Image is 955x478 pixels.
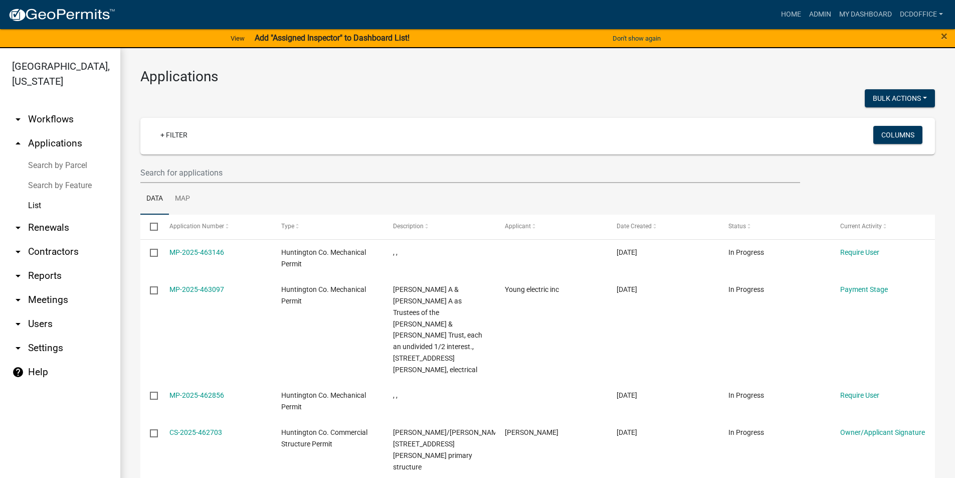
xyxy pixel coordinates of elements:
i: arrow_drop_down [12,342,24,354]
span: Description [393,223,424,230]
i: arrow_drop_down [12,222,24,234]
span: Spahr, Keith A & Barbara A as Trustees of the Keith A Spahr & Barbara A Spahr Trust, each an undi... [393,285,482,373]
button: Close [941,30,947,42]
span: Current Activity [840,223,882,230]
a: Home [777,5,805,24]
span: Huntington Co. Mechanical Permit [281,285,366,305]
datatable-header-cell: Select [140,215,159,239]
a: Require User [840,248,879,256]
span: , , [393,391,398,399]
span: × [941,29,947,43]
span: 08/12/2025 [617,391,637,399]
i: help [12,366,24,378]
span: Status [728,223,746,230]
button: Don't show again [609,30,665,47]
button: Columns [873,126,922,144]
span: In Progress [728,248,764,256]
span: In Progress [728,391,764,399]
a: Map [169,183,196,215]
span: Young electric inc [505,285,559,293]
input: Search for applications [140,163,800,183]
a: View [227,30,249,47]
a: + Filter [152,126,196,144]
a: Admin [805,5,835,24]
datatable-header-cell: Status [719,215,831,239]
a: Data [140,183,169,215]
a: DCDOffice [896,5,947,24]
a: MP-2025-463146 [169,248,224,256]
span: Applicant [505,223,531,230]
i: arrow_drop_down [12,318,24,330]
span: Huntington Co. Mechanical Permit [281,248,366,268]
datatable-header-cell: Current Activity [831,215,942,239]
datatable-header-cell: Application Number [159,215,271,239]
i: arrow_drop_down [12,113,24,125]
strong: Add "Assigned Inspector" to Dashboard List! [255,33,410,43]
span: Huntington Co. Commercial Structure Permit [281,428,367,448]
span: 08/12/2025 [617,428,637,436]
datatable-header-cell: Description [384,215,495,239]
a: Require User [840,391,879,399]
span: In Progress [728,428,764,436]
datatable-header-cell: Type [271,215,383,239]
span: 08/13/2025 [617,248,637,256]
span: In Progress [728,285,764,293]
i: arrow_drop_up [12,137,24,149]
a: MP-2025-463097 [169,285,224,293]
a: Owner/Applicant Signature [840,428,925,436]
a: Payment Stage [840,285,888,293]
span: 08/13/2025 [617,285,637,293]
span: Application Number [169,223,224,230]
i: arrow_drop_down [12,246,24,258]
span: Street, Brian W/Lisa, 265 N Tracy, new primary structure [393,428,505,470]
a: MP-2025-462856 [169,391,224,399]
span: Huntington Co. Mechanical Permit [281,391,366,411]
span: Type [281,223,294,230]
datatable-header-cell: Date Created [607,215,719,239]
span: Michelle Vaughan [505,428,558,436]
span: , , [393,248,398,256]
a: CS-2025-462703 [169,428,222,436]
span: Date Created [617,223,652,230]
i: arrow_drop_down [12,270,24,282]
i: arrow_drop_down [12,294,24,306]
a: My Dashboard [835,5,896,24]
h3: Applications [140,68,935,85]
datatable-header-cell: Applicant [495,215,607,239]
button: Bulk Actions [865,89,935,107]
